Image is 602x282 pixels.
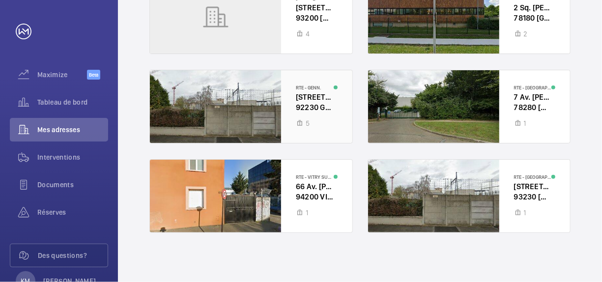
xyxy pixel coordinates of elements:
[37,180,108,190] span: Documents
[37,152,108,162] span: Interventions
[87,70,100,80] span: Beta
[37,125,108,135] span: Mes adresses
[37,207,108,217] span: Réserves
[37,97,108,107] span: Tableau de bord
[37,70,87,80] span: Maximize
[38,251,108,260] span: Des questions?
